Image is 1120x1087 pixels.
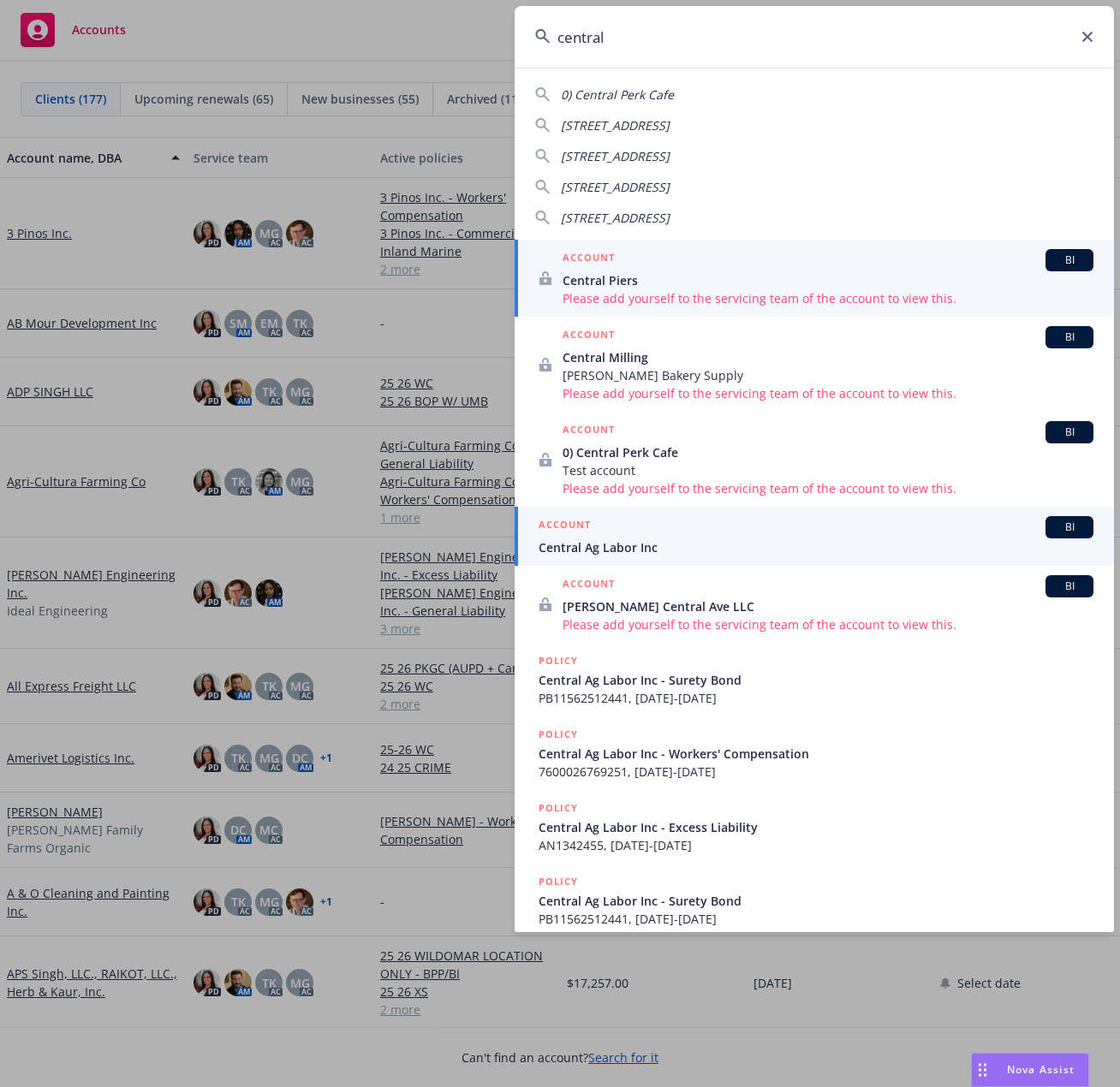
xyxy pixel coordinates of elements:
span: Central Ag Labor Inc [539,538,1093,556]
a: POLICYCentral Ag Labor Inc - Workers' Compensation7600026769251, [DATE]-[DATE] [515,716,1114,790]
span: BI [1052,330,1087,345]
span: PB11562512441, [DATE]-[DATE] [539,910,1093,928]
span: [STREET_ADDRESS] [561,210,670,226]
span: PB11562512441, [DATE]-[DATE] [539,689,1093,707]
span: Central Ag Labor Inc - Workers' Compensation [539,745,1093,763]
span: [STREET_ADDRESS] [561,117,670,134]
input: Search... [515,6,1114,68]
span: Central Ag Labor Inc - Surety Bond [539,671,1093,689]
h5: POLICY [539,726,578,743]
h5: POLICY [539,652,578,669]
a: ACCOUNTBICentral Ag Labor Inc [515,507,1114,566]
h5: ACCOUNT [563,249,615,270]
span: BI [1052,579,1087,594]
span: 0) Central Perk Cafe [561,86,674,103]
span: Nova Assist [1007,1062,1075,1077]
span: Please add yourself to the servicing team of the account to view this. [563,479,1093,497]
span: Please add yourself to the servicing team of the account to view this. [563,384,1093,402]
span: Test account [563,461,1093,479]
span: [PERSON_NAME] Bakery Supply [563,366,1093,384]
h5: POLICY [539,873,578,890]
a: ACCOUNTBICentral PiersPlease add yourself to the servicing team of the account to view this. [515,240,1114,317]
a: ACCOUNTBI0) Central Perk CafeTest accountPlease add yourself to the servicing team of the account... [515,412,1114,507]
span: BI [1052,252,1087,268]
span: Central Milling [563,348,1093,366]
span: BI [1052,520,1087,535]
a: POLICYCentral Ag Labor Inc - Surety BondPB11562512441, [DATE]-[DATE] [515,864,1114,937]
span: [STREET_ADDRESS] [561,148,670,164]
span: Central Ag Labor Inc - Surety Bond [539,892,1093,910]
div: Drag to move [972,1054,993,1086]
span: Central Ag Labor Inc - Excess Liability [539,818,1093,836]
span: [STREET_ADDRESS] [561,179,670,195]
a: POLICYCentral Ag Labor Inc - Excess LiabilityAN1342455, [DATE]-[DATE] [515,790,1114,864]
span: Please add yourself to the servicing team of the account to view this. [563,615,1093,633]
span: 7600026769251, [DATE]-[DATE] [539,763,1093,781]
span: [PERSON_NAME] Central Ave LLC [563,597,1093,615]
a: POLICYCentral Ag Labor Inc - Surety BondPB11562512441, [DATE]-[DATE] [515,643,1114,716]
span: Please add yourself to the servicing team of the account to view this. [563,289,1093,307]
h5: ACCOUNT [539,516,591,537]
span: 0) Central Perk Cafe [563,443,1093,461]
h5: ACCOUNT [563,421,615,442]
h5: ACCOUNT [563,326,615,347]
span: BI [1052,425,1087,440]
span: Central Piers [563,271,1093,289]
a: ACCOUNTBICentral Milling[PERSON_NAME] Bakery SupplyPlease add yourself to the servicing team of t... [515,317,1114,412]
button: Nova Assist [971,1053,1089,1087]
a: ACCOUNTBI[PERSON_NAME] Central Ave LLCPlease add yourself to the servicing team of the account to... [515,566,1114,643]
span: AN1342455, [DATE]-[DATE] [539,836,1093,854]
h5: ACCOUNT [563,575,615,596]
h5: POLICY [539,799,578,817]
